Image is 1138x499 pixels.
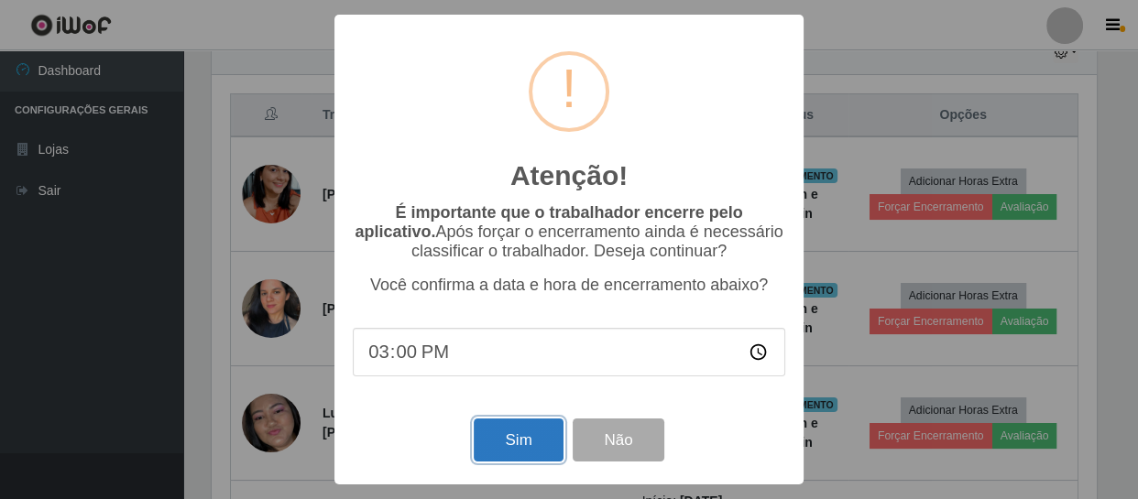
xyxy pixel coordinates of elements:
[353,276,785,295] p: Você confirma a data e hora de encerramento abaixo?
[353,203,785,261] p: Após forçar o encerramento ainda é necessário classificar o trabalhador. Deseja continuar?
[573,418,663,461] button: Não
[355,203,742,241] b: É importante que o trabalhador encerre pelo aplicativo.
[474,418,563,461] button: Sim
[510,159,628,192] h2: Atenção!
